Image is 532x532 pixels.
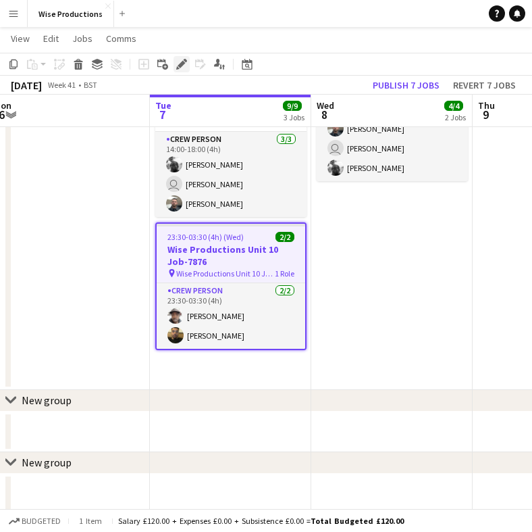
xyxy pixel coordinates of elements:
a: Jobs [67,30,98,47]
div: New group [22,456,72,469]
span: Wise Productions Unit 10 Job-7876 [176,268,275,279]
div: BST [84,80,97,90]
div: [DATE] [11,78,42,92]
span: 1 item [74,516,107,526]
span: 9/9 [283,101,302,111]
button: Publish 7 jobs [367,76,445,94]
span: Comms [106,32,136,45]
button: Wise Productions [28,1,114,27]
app-card-role: Crew Person3/314:00-18:00 (4h)[PERSON_NAME] [PERSON_NAME][PERSON_NAME] [155,132,307,217]
span: View [11,32,30,45]
span: 1 Role [275,268,294,279]
app-job-card: 14:00-18:00 (4h)3/3Wise Productions @ [PERSON_NAME] Hertzhog Job-78711 RoleCrew Person3/314:00-18... [155,72,307,217]
span: Budgeted [22,516,61,526]
a: Edit [38,30,64,47]
div: 3 Jobs [284,112,304,122]
span: 4/4 [444,101,463,111]
span: Total Budgeted £120.00 [311,516,404,526]
span: Wed [317,99,334,112]
app-card-role: Crew Person2/223:30-03:30 (4h)[PERSON_NAME][PERSON_NAME] [157,283,305,349]
button: Budgeted [7,514,63,529]
span: Edit [43,32,59,45]
div: Salary £120.00 + Expenses £0.00 + Subsistence £0.00 = [118,516,404,526]
span: 9 [476,107,495,122]
div: New group [22,393,72,407]
span: Thu [478,99,495,112]
app-card-role: Crew Person3/310:00-14:00 (4h)[PERSON_NAME] [PERSON_NAME][PERSON_NAME] [317,96,468,181]
a: View [5,30,35,47]
app-job-card: 23:30-03:30 (4h) (Wed)2/2Wise Productions Unit 10 Job-7876 Wise Productions Unit 10 Job-78761 Rol... [155,222,307,350]
span: 7 [153,107,171,122]
span: 23:30-03:30 (4h) (Wed) [167,232,244,242]
span: 2/2 [275,232,294,242]
h3: Wise Productions Unit 10 Job-7876 [157,243,305,268]
span: Jobs [72,32,92,45]
span: 8 [315,107,334,122]
button: Revert 7 jobs [448,76,521,94]
span: Week 41 [45,80,78,90]
a: Comms [101,30,142,47]
span: Tue [155,99,171,112]
div: 2 Jobs [445,112,466,122]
